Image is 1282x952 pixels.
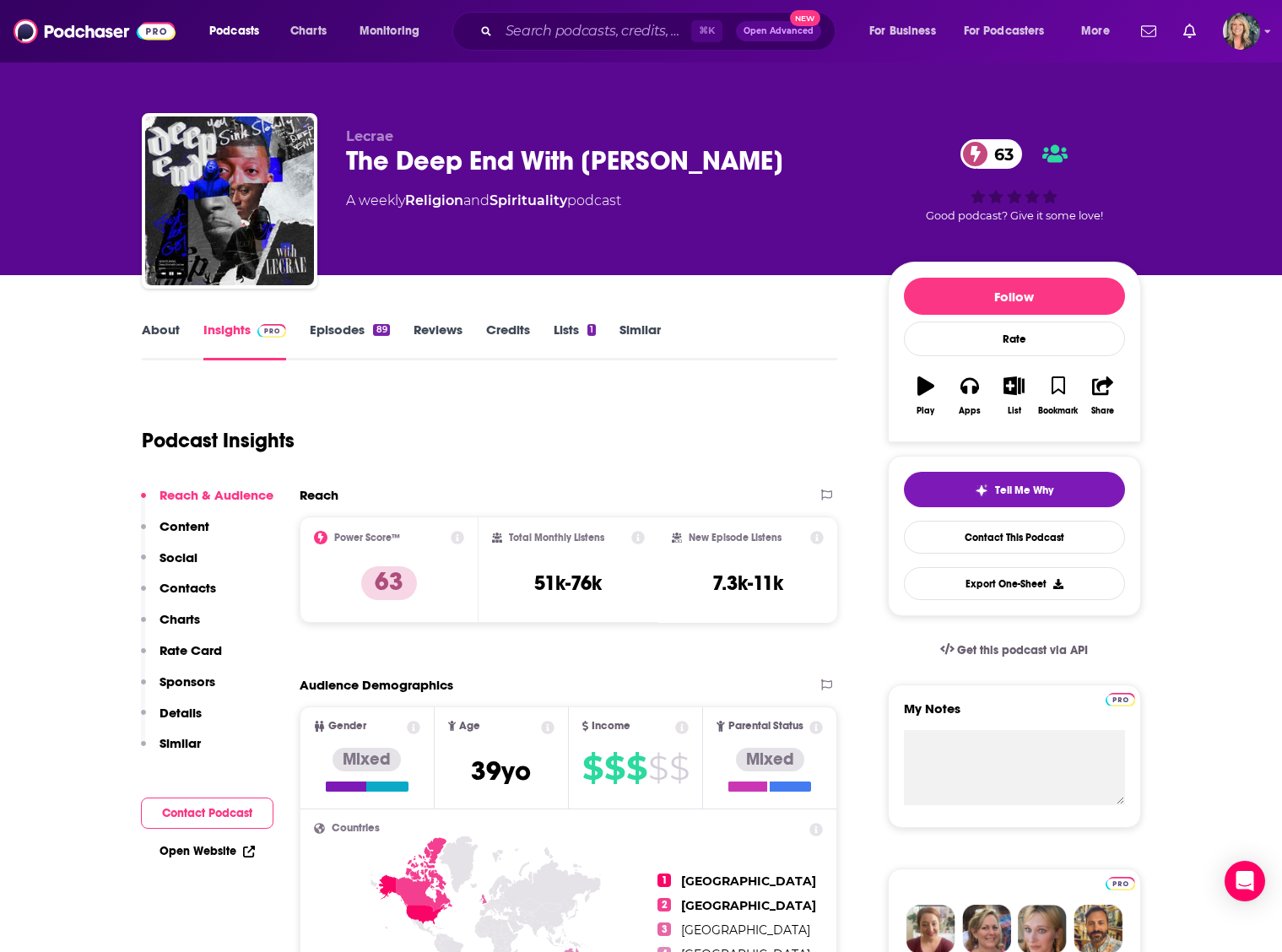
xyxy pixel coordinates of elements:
[904,472,1125,507] button: tell me why sparkleTell Me Why
[145,116,314,285] img: The Deep End With Lecrae
[1069,18,1131,45] button: open menu
[736,21,821,41] button: Open AdvancedNew
[1036,365,1080,426] button: Bookmark
[1106,874,1135,890] a: Pro website
[290,19,327,43] span: Charts
[141,642,222,673] button: Rate Card
[160,673,215,690] p: Sponsors
[657,922,671,936] span: 3
[468,12,852,51] div: Search podcasts, credits, & more...
[141,705,202,736] button: Details
[1225,861,1265,901] div: Open Intercom Messenger
[953,18,1069,45] button: open menu
[927,630,1102,671] a: Get this podcast via API
[1223,13,1260,50] button: Show profile menu
[332,823,380,834] span: Countries
[857,18,957,45] button: open menu
[904,567,1125,600] button: Export One-Sheet
[1008,406,1021,416] div: List
[141,518,209,549] button: Content
[689,532,782,544] h2: New Episode Listens
[509,532,604,544] h2: Total Monthly Listens
[681,874,816,889] span: [GEOGRAPHIC_DATA]
[1134,17,1163,46] a: Show notifications dropdown
[669,755,689,782] span: $
[14,15,176,47] img: Podchaser - Follow, Share and Rate Podcasts
[648,755,668,782] span: $
[728,721,803,732] span: Parental Status
[160,735,201,751] p: Similar
[712,571,783,596] h3: 7.3k-11k
[160,518,209,534] p: Content
[346,128,393,144] span: Lecrae
[160,705,202,721] p: Details
[160,844,255,858] a: Open Website
[1106,690,1135,706] a: Pro website
[592,721,630,732] span: Income
[744,27,814,35] span: Open Advanced
[904,521,1125,554] a: Contact This Podcast
[346,191,621,211] div: A weekly podcast
[471,755,531,787] span: 39 yo
[681,922,810,938] span: [GEOGRAPHIC_DATA]
[160,549,197,565] p: Social
[141,580,216,611] button: Contacts
[197,18,281,45] button: open menu
[328,721,366,732] span: Gender
[917,406,934,416] div: Play
[790,10,820,26] span: New
[142,322,180,360] a: About
[995,484,1053,497] span: Tell Me Why
[554,322,596,360] a: Lists1
[657,898,671,911] span: 2
[977,139,1022,169] span: 63
[141,735,201,766] button: Similar
[1091,406,1114,416] div: Share
[333,748,401,771] div: Mixed
[948,365,992,426] button: Apps
[405,192,463,208] a: Religion
[1080,365,1124,426] button: Share
[160,580,216,596] p: Contacts
[141,611,200,642] button: Charts
[1223,13,1260,50] img: User Profile
[1106,693,1135,706] img: Podchaser Pro
[360,19,419,43] span: Monitoring
[300,677,453,693] h2: Audience Demographics
[1177,17,1203,46] a: Show notifications dropdown
[736,748,804,771] div: Mixed
[904,365,948,426] button: Play
[960,139,1022,169] a: 63
[926,209,1103,222] span: Good podcast? Give it some love!
[141,798,273,829] button: Contact Podcast
[1081,19,1110,43] span: More
[604,755,625,782] span: $
[414,322,462,360] a: Reviews
[587,324,596,336] div: 1
[959,406,981,416] div: Apps
[160,487,273,503] p: Reach & Audience
[141,673,215,705] button: Sponsors
[657,874,671,887] span: 1
[463,192,490,208] span: and
[582,755,603,782] span: $
[681,898,816,913] span: [GEOGRAPHIC_DATA]
[964,19,1045,43] span: For Podcasters
[142,428,295,453] h1: Podcast Insights
[691,20,722,42] span: ⌘ K
[499,18,691,45] input: Search podcasts, credits, & more...
[209,19,259,43] span: Podcasts
[373,324,389,336] div: 89
[904,322,1125,356] div: Rate
[160,611,200,627] p: Charts
[957,643,1088,657] span: Get this podcast via API
[160,642,222,658] p: Rate Card
[904,278,1125,315] button: Follow
[888,128,1141,233] div: 63Good podcast? Give it some love!
[619,322,661,360] a: Similar
[141,487,273,518] button: Reach & Audience
[626,755,646,782] span: $
[869,19,936,43] span: For Business
[141,549,197,581] button: Social
[904,700,1125,730] label: My Notes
